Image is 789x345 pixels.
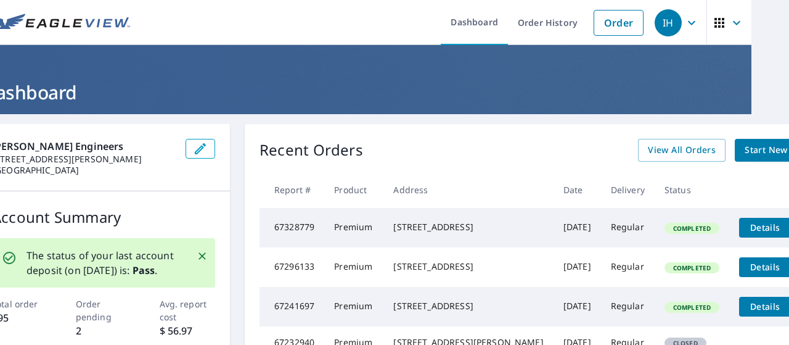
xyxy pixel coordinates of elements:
[393,300,543,312] div: [STREET_ADDRESS]
[666,264,718,272] span: Completed
[324,287,383,326] td: Premium
[160,323,216,338] p: $ 56.97
[260,172,324,208] th: Report #
[324,247,383,287] td: Premium
[393,260,543,273] div: [STREET_ADDRESS]
[655,172,729,208] th: Status
[746,301,783,312] span: Details
[160,297,216,323] p: Avg. report cost
[746,261,783,273] span: Details
[601,247,655,287] td: Regular
[194,248,210,264] button: Close
[554,287,601,326] td: [DATE]
[601,172,655,208] th: Delivery
[554,172,601,208] th: Date
[554,247,601,287] td: [DATE]
[638,139,726,162] a: View All Orders
[594,10,644,36] a: Order
[655,9,682,36] div: IH
[666,303,718,312] span: Completed
[76,297,132,323] p: Order pending
[27,248,182,278] p: The status of your last account deposit (on [DATE]) is: .
[260,247,324,287] td: 67296133
[383,172,553,208] th: Address
[554,208,601,247] td: [DATE]
[324,208,383,247] td: Premium
[601,287,655,326] td: Regular
[260,287,324,326] td: 67241697
[76,323,132,338] p: 2
[393,221,543,233] div: [STREET_ADDRESS]
[746,222,783,233] span: Details
[324,172,383,208] th: Product
[133,264,155,277] b: Pass
[666,224,718,233] span: Completed
[648,143,716,158] span: View All Orders
[260,139,363,162] p: Recent Orders
[260,208,324,247] td: 67328779
[601,208,655,247] td: Regular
